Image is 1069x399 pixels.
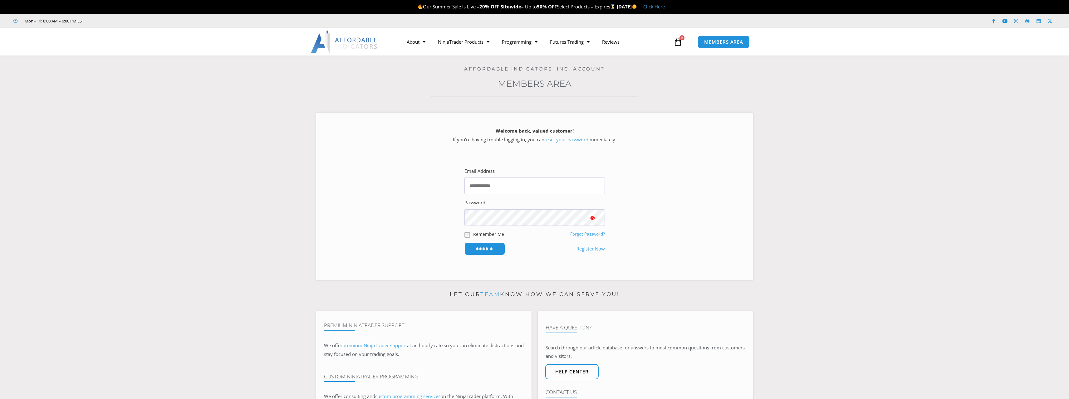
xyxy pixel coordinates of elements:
[464,167,495,176] label: Email Address
[570,231,605,237] a: Forgot Password?
[698,36,750,48] a: MEMBERS AREA
[704,40,743,44] span: MEMBERS AREA
[432,35,496,49] a: NinjaTrader Products
[643,3,665,10] a: Click Here
[611,4,615,9] img: ⌛
[324,342,524,357] span: at an hourly rate so you can eliminate distractions and stay focused on your trading goals.
[479,3,499,10] strong: 20% OFF
[464,198,485,207] label: Password
[324,322,524,328] h4: Premium NinjaTrader Support
[324,373,524,380] h4: Custom NinjaTrader Programming
[544,35,596,49] a: Futures Trading
[342,342,407,348] a: premium NinjaTrader support
[498,78,571,89] a: Members Area
[546,324,745,331] h4: Have A Question?
[496,128,574,134] strong: Welcome back, valued customer!
[596,35,626,49] a: Reviews
[537,3,557,10] strong: 50% OFF
[664,33,692,51] a: 0
[544,136,588,143] a: reset your password
[580,209,605,226] button: Show password
[327,127,742,144] p: If you’re having trouble logging in, you can immediately.
[400,35,432,49] a: About
[23,17,84,25] span: Mon - Fri: 8:00 AM – 6:00 PM EST
[400,35,672,49] nav: Menu
[480,291,500,297] a: team
[311,31,378,53] img: LogoAI | Affordable Indicators – NinjaTrader
[545,364,599,379] a: Help center
[496,35,544,49] a: Programming
[632,4,637,9] img: 🌞
[617,3,637,10] strong: [DATE]
[418,4,423,9] img: 🔥
[679,35,684,40] span: 0
[576,245,605,253] a: Register Now
[418,3,617,10] span: Our Summer Sale is Live – – Up to Select Products – Expires
[473,231,504,237] label: Remember Me
[501,3,521,10] strong: Sitewide
[93,18,186,24] iframe: Customer reviews powered by Trustpilot
[546,389,745,395] h4: Contact Us
[555,369,589,374] span: Help center
[316,290,753,299] p: Let our know how we can serve you!
[464,66,605,72] a: Affordable Indicators, Inc. Account
[324,342,342,348] span: We offer
[546,343,745,361] p: Search through our article database for answers to most common questions from customers and visit...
